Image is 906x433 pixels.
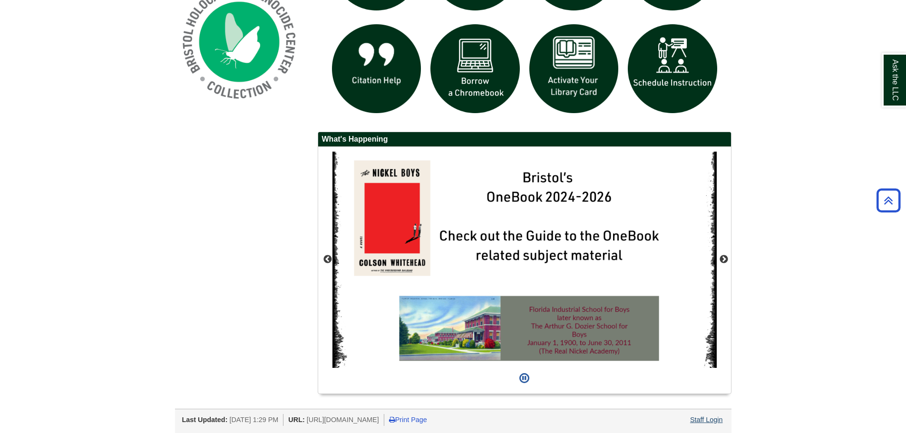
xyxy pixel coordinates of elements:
[719,255,729,264] button: Next
[389,416,427,423] a: Print Page
[426,19,525,118] img: Borrow a chromebook icon links to the borrow a chromebook web page
[182,416,228,423] span: Last Updated:
[516,368,532,389] button: Pause
[229,416,278,423] span: [DATE] 1:29 PM
[327,19,426,118] img: citation help icon links to citation help guide page
[389,416,395,423] i: Print Page
[332,152,717,368] div: This box contains rotating images
[323,255,332,264] button: Previous
[525,19,623,118] img: activate Library Card icon links to form to activate student ID into library card
[288,416,304,423] span: URL:
[307,416,379,423] span: [URL][DOMAIN_NAME]
[332,152,717,368] img: The Nickel Boys OneBook
[623,19,722,118] img: For faculty. Schedule Library Instruction icon links to form.
[873,194,904,207] a: Back to Top
[690,416,723,423] a: Staff Login
[318,132,731,147] h2: What's Happening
